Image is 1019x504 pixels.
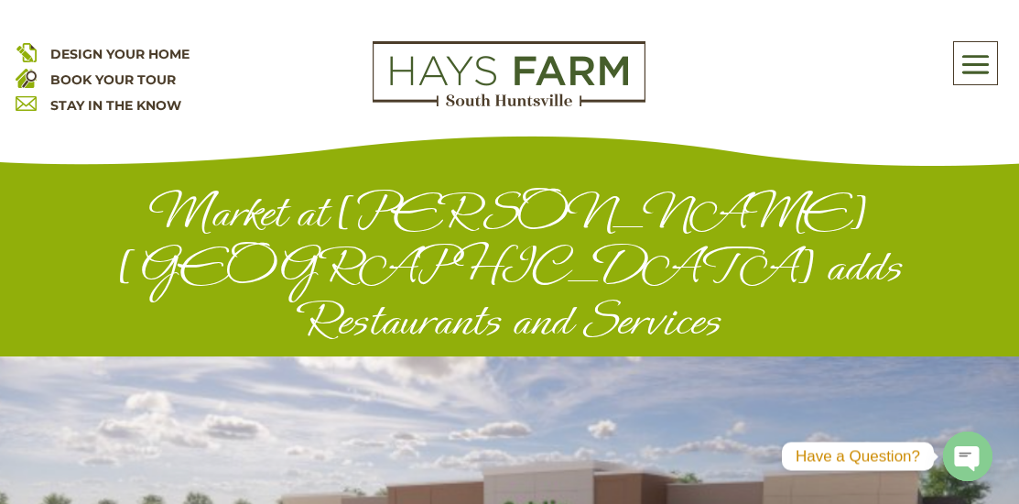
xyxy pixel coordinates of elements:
[16,67,37,88] img: book your home tour
[373,41,645,107] img: Logo
[50,71,176,88] a: BOOK YOUR TOUR
[102,185,916,356] h1: Market at [PERSON_NAME][GEOGRAPHIC_DATA] adds Restaurants and Services
[373,94,645,111] a: hays farm homes huntsville development
[50,97,181,114] a: STAY IN THE KNOW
